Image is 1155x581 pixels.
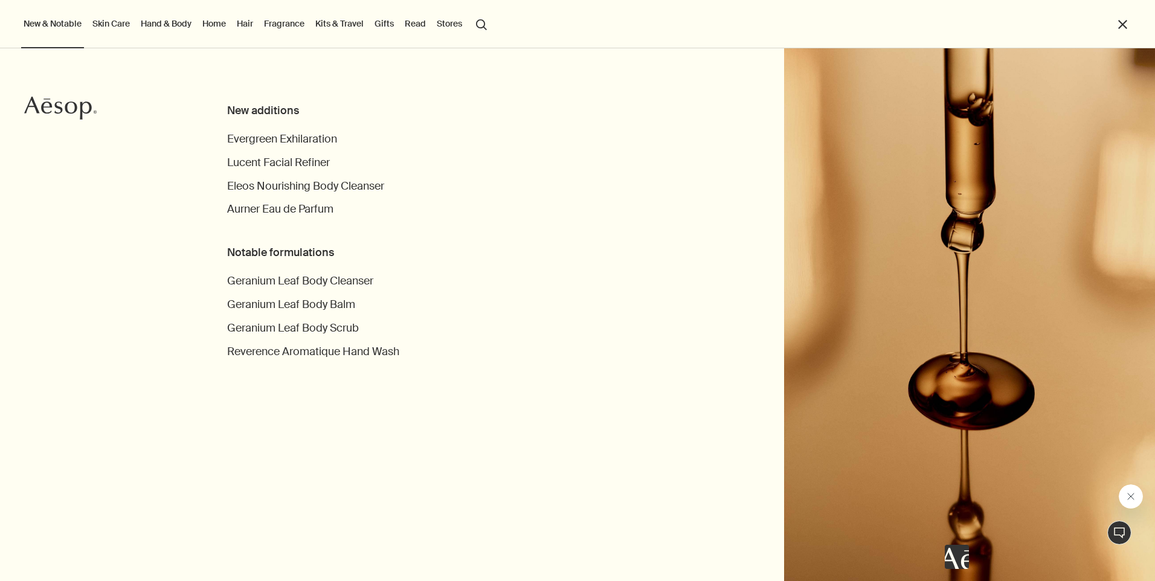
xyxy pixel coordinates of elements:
button: Close the Menu [1116,18,1130,31]
a: Geranium Leaf Body Scrub [227,320,359,336]
span: Eleos Nourishing Body Cleanser [227,179,384,193]
a: Aesop [21,93,100,126]
button: Open search [471,12,492,35]
a: Read [402,16,428,31]
a: Home [200,16,228,31]
iframe: no content [945,545,969,569]
span: Geranium Leaf Body Scrub [227,321,359,335]
a: Hand & Body [138,16,194,31]
svg: Aesop [24,96,97,120]
a: Evergreen Exhilaration [227,131,337,147]
a: Geranium Leaf Body Balm [227,297,355,313]
div: New additions [227,103,506,119]
a: Fragrance [262,16,307,31]
a: Skin Care [90,16,132,31]
span: Lucent Facial Refiner [227,155,330,170]
a: Gifts [372,16,396,31]
a: Geranium Leaf Body Cleanser [227,273,373,289]
a: Aurner Eau de Parfum [227,201,333,217]
a: Kits & Travel [313,16,366,31]
a: Hair [234,16,256,31]
img: Bottle on bench in a labratory [784,48,1155,581]
span: Geranium Leaf Body Balm [227,297,355,312]
span: Aurner Eau de Parfum [227,202,333,216]
span: Our consultants are available now to offer personalised product advice. [7,25,152,59]
h1: Aesop [7,10,162,19]
span: Geranium Leaf Body Cleanser [227,274,373,288]
a: Lucent Facial Refiner [227,155,330,171]
a: Reverence Aromatique Hand Wash [227,344,399,360]
div: Aesop says "Our consultants are available now to offer personalised product advice.". Open messag... [945,484,1143,569]
button: Stores [434,16,465,31]
iframe: Close message from Aesop [1119,484,1143,509]
span: Evergreen Exhilaration [227,132,337,146]
button: New & Notable [21,16,84,31]
div: Notable formulations [227,245,506,261]
a: Eleos Nourishing Body Cleanser [227,178,384,194]
span: Reverence Aromatique Hand Wash [227,344,399,359]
